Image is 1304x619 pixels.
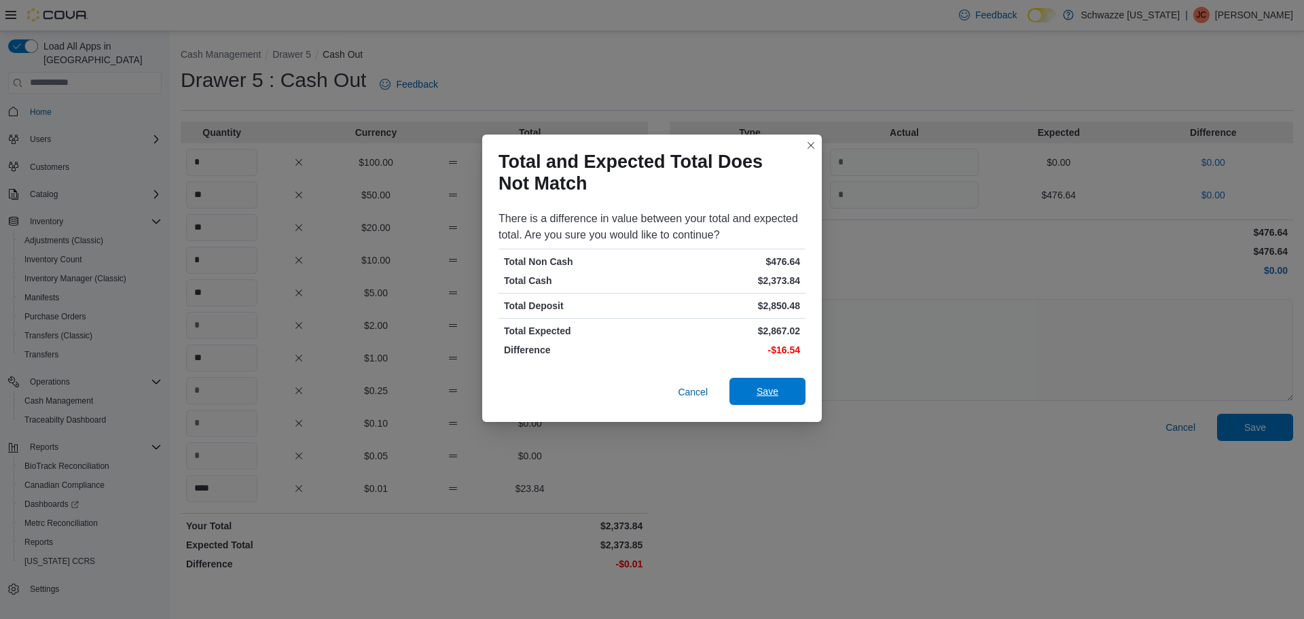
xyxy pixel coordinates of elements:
[757,385,778,398] span: Save
[499,151,795,194] h1: Total and Expected Total Does Not Match
[672,378,713,406] button: Cancel
[504,343,649,357] p: Difference
[504,299,649,313] p: Total Deposit
[678,385,708,399] span: Cancel
[655,299,800,313] p: $2,850.48
[504,324,649,338] p: Total Expected
[655,274,800,287] p: $2,373.84
[655,343,800,357] p: -$16.54
[655,255,800,268] p: $476.64
[729,378,805,405] button: Save
[655,324,800,338] p: $2,867.02
[803,137,819,154] button: Closes this modal window
[499,211,805,243] div: There is a difference in value between your total and expected total. Are you sure you would like...
[504,274,649,287] p: Total Cash
[504,255,649,268] p: Total Non Cash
